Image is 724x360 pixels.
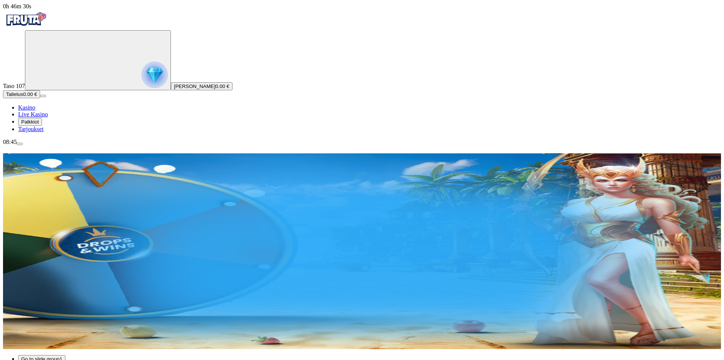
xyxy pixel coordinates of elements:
[40,95,46,97] button: menu
[3,10,721,133] nav: Primary
[3,139,17,145] span: 08:45
[3,10,48,29] img: Fruta
[6,91,23,97] span: Talletus
[18,111,48,117] span: Live Kasino
[18,126,43,132] a: gift-inverted iconTarjoukset
[23,91,37,97] span: 0.00 €
[17,143,23,145] button: menu
[18,126,43,132] span: Tarjoukset
[3,23,48,30] a: Fruta
[3,3,31,9] span: user session time
[18,111,48,117] a: poker-chip iconLive Kasino
[3,83,25,89] span: Taso 107
[3,90,40,98] button: Talletusplus icon0.00 €
[174,83,215,89] span: [PERSON_NAME]
[21,119,39,125] span: Palkkiot
[215,83,229,89] span: 0.00 €
[18,104,35,111] a: diamond iconKasino
[18,118,42,126] button: reward iconPalkkiot
[141,62,168,88] img: reward progress
[25,30,171,90] button: reward progress
[171,82,233,90] button: [PERSON_NAME]0.00 €
[18,104,35,111] span: Kasino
